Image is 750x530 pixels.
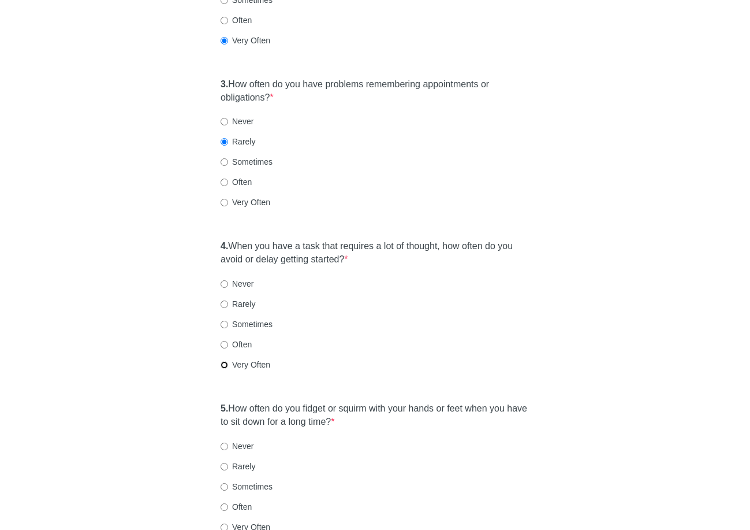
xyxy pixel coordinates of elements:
[221,301,228,308] input: Rarely
[221,37,228,45] input: Very Often
[221,179,228,186] input: Often
[221,463,228,470] input: Rarely
[221,35,270,46] label: Very Often
[221,138,228,146] input: Rarely
[221,443,228,450] input: Never
[221,241,228,251] strong: 4.
[221,176,252,188] label: Often
[221,298,255,310] label: Rarely
[221,136,255,147] label: Rarely
[221,318,273,330] label: Sometimes
[221,361,228,369] input: Very Often
[221,402,529,429] label: How often do you fidget or squirm with your hands or feet when you have to sit down for a long time?
[221,197,270,208] label: Very Often
[221,339,252,350] label: Often
[221,483,228,491] input: Sometimes
[221,341,228,349] input: Often
[221,359,270,370] label: Very Often
[221,118,228,125] input: Never
[221,481,273,492] label: Sometimes
[221,461,255,472] label: Rarely
[221,321,228,328] input: Sometimes
[221,79,228,89] strong: 3.
[221,240,529,266] label: When you have a task that requires a lot of thought, how often do you avoid or delay getting star...
[221,503,228,511] input: Often
[221,17,228,24] input: Often
[221,78,529,105] label: How often do you have problems remembering appointments or obligations?
[221,14,252,26] label: Often
[221,158,228,166] input: Sometimes
[221,156,273,168] label: Sometimes
[221,280,228,288] input: Never
[221,403,228,413] strong: 5.
[221,278,253,290] label: Never
[221,116,253,127] label: Never
[221,501,252,513] label: Often
[221,199,228,206] input: Very Often
[221,440,253,452] label: Never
